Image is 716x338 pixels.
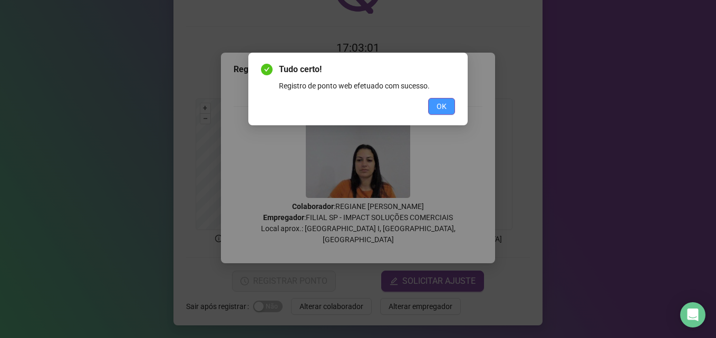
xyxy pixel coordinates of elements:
button: OK [428,98,455,115]
div: Registro de ponto web efetuado com sucesso. [279,80,455,92]
span: Tudo certo! [279,63,455,76]
div: Open Intercom Messenger [680,302,705,327]
span: check-circle [261,64,273,75]
span: OK [437,101,447,112]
